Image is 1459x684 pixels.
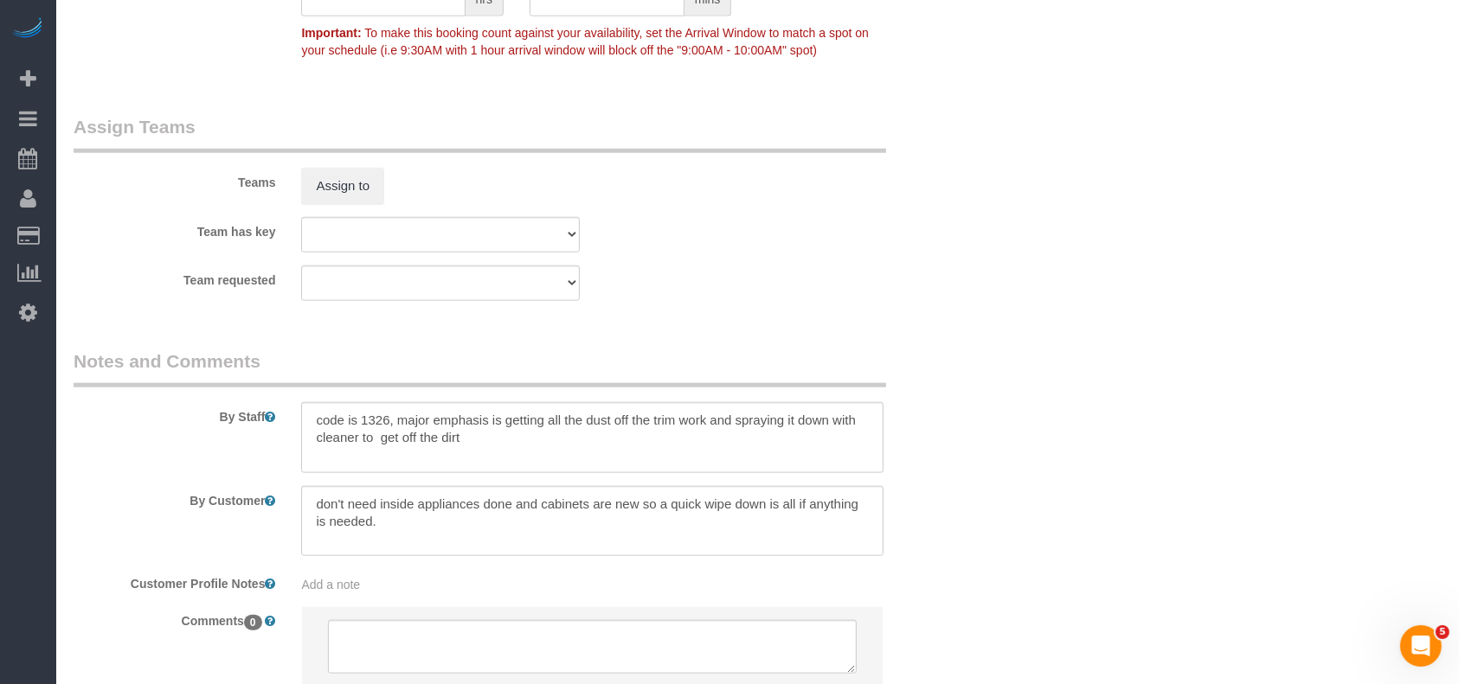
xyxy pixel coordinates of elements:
label: Comments [61,606,288,630]
img: Automaid Logo [10,17,45,42]
button: Assign to [301,168,384,204]
iframe: Intercom live chat [1400,625,1442,667]
span: 5 [1436,625,1449,639]
span: To make this booking count against your availability, set the Arrival Window to match a spot on y... [301,26,868,57]
label: By Staff [61,402,288,425]
label: Customer Profile Notes [61,569,288,592]
legend: Notes and Comments [74,348,886,387]
strong: Important: [301,26,361,40]
label: Teams [61,168,288,191]
legend: Assign Teams [74,114,886,153]
span: Add a note [301,578,360,591]
span: 0 [244,615,262,630]
label: Team requested [61,265,288,289]
label: Team has key [61,217,288,240]
label: By Customer [61,486,288,509]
